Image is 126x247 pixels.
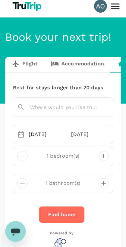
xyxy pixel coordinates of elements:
a: Flight [5,57,44,73]
iframe: Tombol untuk meluncurkan jendela pesan, percakapan sedang berlangsung [5,221,26,242]
p: 1 bathroom(s) [27,179,99,187]
h4: Book your next trip! [5,30,121,44]
div: [DATE] [26,128,66,141]
p: 1 bedroom(s) [27,152,99,160]
button: Find home [39,206,85,223]
p: Best for stays longer than 20 days [13,83,113,92]
button: decrease [99,178,109,188]
div: [DATE] [68,128,108,141]
button: decrease [99,151,109,161]
button: Open [108,107,110,108]
a: Accommodation [44,57,111,73]
p: Powered by [50,231,74,235]
input: Where would you like to go [17,102,99,112]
